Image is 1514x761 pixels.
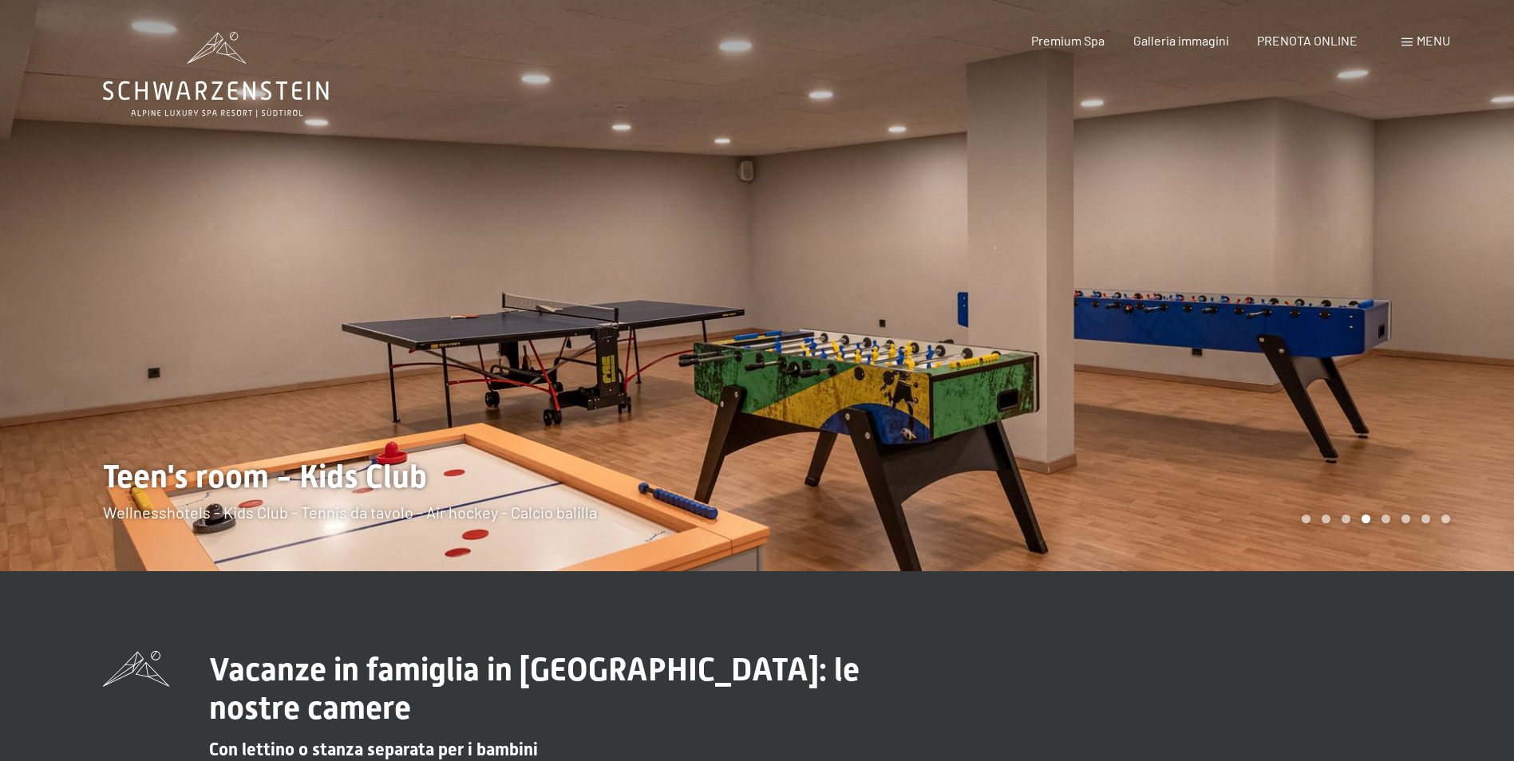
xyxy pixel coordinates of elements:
[1421,515,1430,523] div: Carousel Page 7
[1133,33,1229,48] a: Galleria immagini
[1296,515,1450,523] div: Carousel Pagination
[1257,33,1358,48] a: PRENOTA ONLINE
[1031,33,1105,48] a: Premium Spa
[1382,515,1390,523] div: Carousel Page 5
[1417,33,1450,48] span: Menu
[209,651,860,727] span: Vacanze in famiglia in [GEOGRAPHIC_DATA]: le nostre camere
[1401,515,1410,523] div: Carousel Page 6
[1362,515,1370,523] div: Carousel Page 4 (Current Slide)
[209,739,538,759] span: Con lettino o stanza separata per i bambini
[1441,515,1450,523] div: Carousel Page 8
[1342,515,1350,523] div: Carousel Page 3
[1302,515,1310,523] div: Carousel Page 1
[1322,515,1330,523] div: Carousel Page 2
